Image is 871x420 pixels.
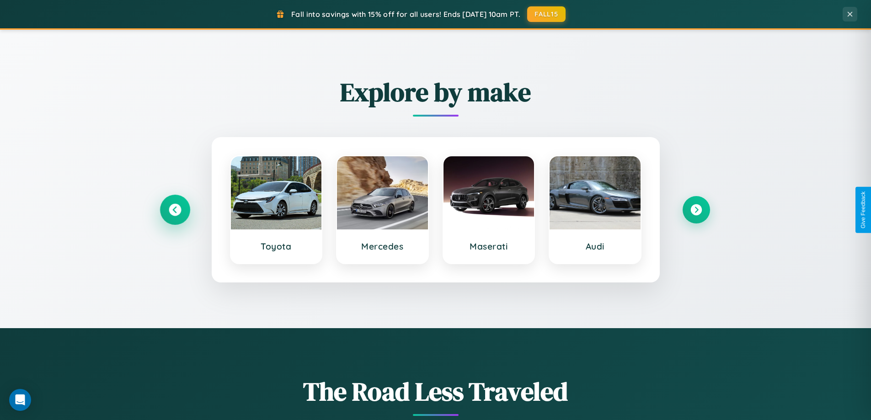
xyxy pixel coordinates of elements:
[240,241,313,252] h3: Toyota
[161,374,710,409] h1: The Road Less Traveled
[860,191,866,229] div: Give Feedback
[559,241,631,252] h3: Audi
[9,389,31,411] div: Open Intercom Messenger
[161,74,710,110] h2: Explore by make
[453,241,525,252] h3: Maserati
[291,10,520,19] span: Fall into savings with 15% off for all users! Ends [DATE] 10am PT.
[346,241,419,252] h3: Mercedes
[527,6,566,22] button: FALL15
